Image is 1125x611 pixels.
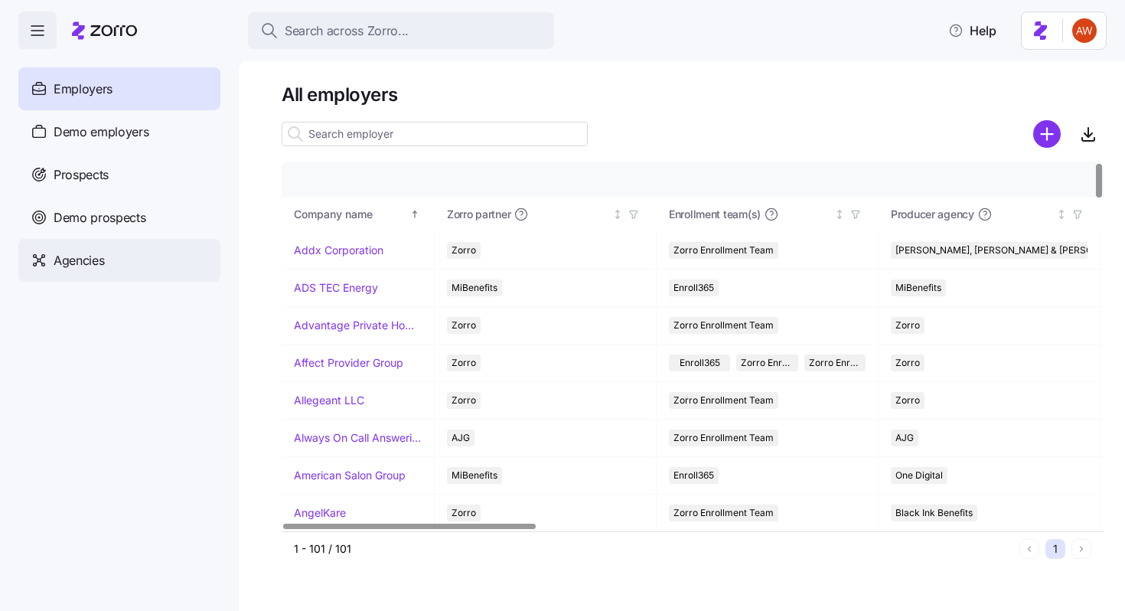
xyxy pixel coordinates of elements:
button: 1 [1045,539,1065,559]
a: Employers [18,67,220,110]
div: 1 - 101 / 101 [294,541,1013,557]
a: Agencies [18,239,220,282]
img: 3c671664b44671044fa8929adf5007c6 [1072,18,1097,43]
span: Demo employers [54,123,149,142]
div: Sorted ascending [409,209,420,220]
span: Zorro Enrollment Team [673,392,774,409]
span: Employers [54,80,112,99]
a: Affect Provider Group [294,355,403,371]
span: Enroll365 [673,467,714,484]
span: Agencies [54,251,104,270]
th: Zorro partnerNot sorted [435,197,657,232]
button: Help [936,15,1009,46]
span: Enroll365 [673,279,714,296]
span: Black Ink Benefits [895,505,973,521]
input: Search employer [282,122,588,146]
span: Producer agency [891,207,974,222]
a: Advantage Private Home Care [294,318,422,333]
a: Allegeant LLC [294,393,364,408]
h1: All employers [282,83,1104,106]
th: Enrollment team(s)Not sorted [657,197,879,232]
span: Search across Zorro... [285,21,409,41]
span: Zorro [452,355,476,371]
span: Zorro [895,355,920,371]
span: Zorro Enrollment Experts [809,355,861,371]
span: Demo prospects [54,208,146,227]
svg: add icon [1033,120,1061,148]
a: American Salon Group [294,468,406,483]
span: Zorro [452,317,476,334]
a: Demo prospects [18,196,220,239]
span: Zorro partner [447,207,510,222]
button: Next page [1071,539,1091,559]
span: Zorro Enrollment Team [673,430,774,446]
span: Enrollment team(s) [669,207,761,222]
div: Not sorted [834,209,845,220]
div: Not sorted [612,209,623,220]
span: Zorro [452,392,476,409]
span: Zorro Enrollment Team [673,242,774,259]
th: Company nameSorted ascending [282,197,435,232]
span: MiBenefits [452,279,497,296]
span: AJG [895,430,914,446]
span: One Digital [895,467,943,484]
span: Zorro Enrollment Team [673,505,774,521]
span: Enroll365 [680,355,720,371]
span: Zorro [452,505,476,521]
span: AJG [452,430,470,446]
a: AngelKare [294,505,346,521]
button: Search across Zorro... [248,12,554,49]
span: MiBenefits [452,467,497,484]
a: Prospects [18,153,220,196]
span: Help [948,21,996,40]
span: Zorro [895,317,920,334]
span: Prospects [54,165,109,185]
span: Zorro Enrollment Team [673,317,774,334]
th: Producer agencyNot sorted [879,197,1101,232]
span: Zorro [895,392,920,409]
a: Always On Call Answering Service [294,430,422,446]
a: ADS TEC Energy [294,280,378,296]
a: Demo employers [18,110,220,153]
span: Zorro Enrollment Team [741,355,793,371]
span: Zorro [452,242,476,259]
div: Not sorted [1056,209,1067,220]
a: Addx Corporation [294,243,383,258]
button: Previous page [1019,539,1039,559]
span: MiBenefits [895,279,941,296]
div: Company name [294,206,407,223]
